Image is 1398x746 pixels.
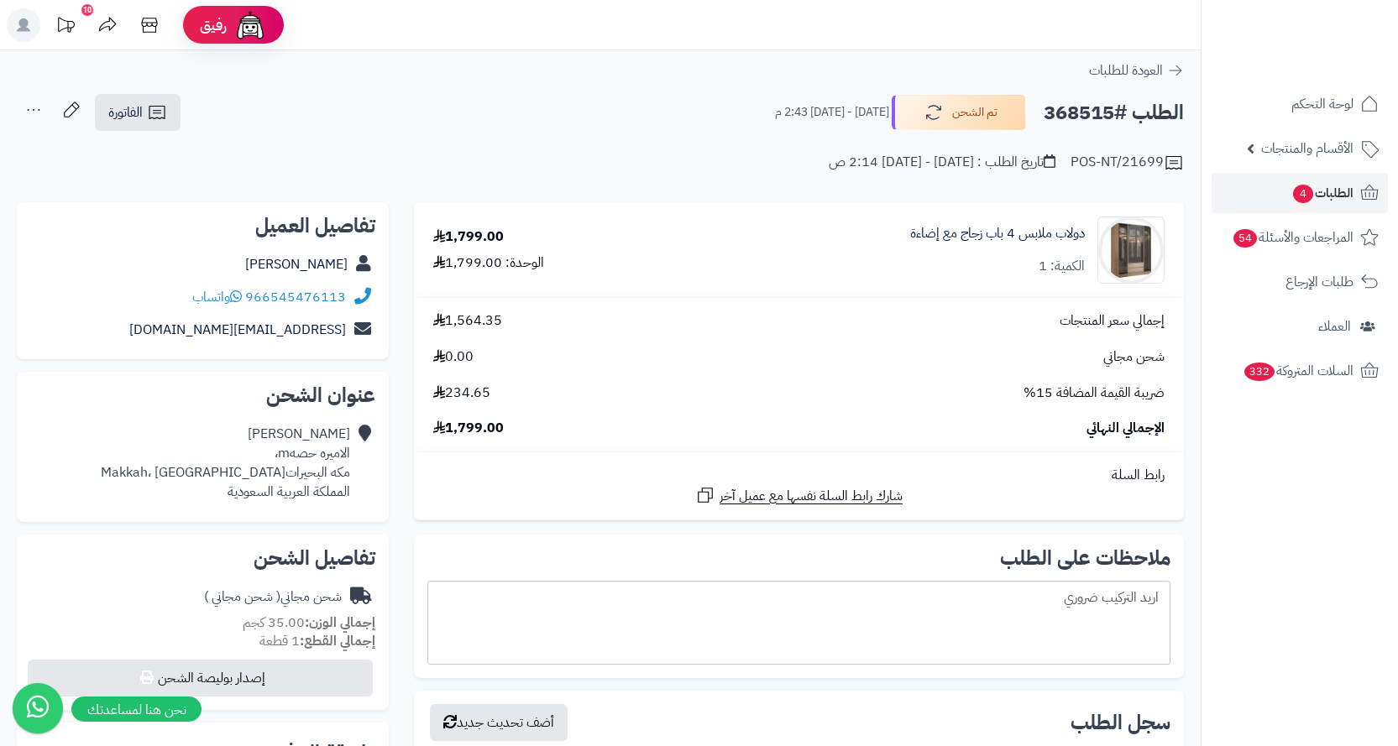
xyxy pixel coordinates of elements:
button: أضف تحديث جديد [430,704,568,741]
div: رابط السلة [421,466,1177,485]
a: واتساب [192,287,242,307]
a: شارك رابط السلة نفسها مع عميل آخر [695,485,903,506]
span: لوحة التحكم [1291,92,1353,116]
h2: تفاصيل العميل [30,216,375,236]
a: [PERSON_NAME] [245,254,348,274]
small: 35.00 كجم [243,613,375,633]
span: إجمالي سعر المنتجات [1060,311,1165,331]
div: 10 [81,4,93,16]
img: 1742132386-110103010021.1-90x90.jpg [1098,216,1164,284]
span: 234.65 [433,383,490,403]
span: شارك رابط السلة نفسها مع عميل آخر [720,487,903,506]
div: [PERSON_NAME] الاميره حصهm، مكه البحيراتMakkah، [GEOGRAPHIC_DATA] المملكة العربية السعودية [101,425,350,501]
div: الكمية: 1 [1039,257,1085,276]
div: تاريخ الطلب : [DATE] - [DATE] 2:14 ص [829,153,1055,172]
span: الأقسام والمنتجات [1261,137,1353,160]
button: تم الشحن [892,95,1026,130]
small: 1 قطعة [259,631,375,651]
span: 4 [1293,185,1313,203]
a: الفاتورة [95,94,181,131]
a: طلبات الإرجاع [1212,262,1388,302]
div: الوحدة: 1,799.00 [433,253,544,273]
h3: سجل الطلب [1071,712,1170,733]
span: ضريبة القيمة المضافة 15% [1024,383,1165,403]
span: ( شحن مجاني ) [204,587,280,607]
button: إصدار بوليصة الشحن [28,660,373,696]
span: طلبات الإرجاع [1285,270,1353,294]
img: ai-face.png [233,8,267,42]
span: العودة للطلبات [1089,60,1163,81]
span: العملاء [1318,315,1351,338]
span: رفيق [200,15,227,35]
strong: إجمالي الوزن: [305,613,375,633]
span: المراجعات والأسئلة [1232,226,1353,249]
div: POS-NT/21699 [1071,153,1184,173]
div: اريد التركيب ضروري [427,581,1170,665]
a: السلات المتروكة332 [1212,351,1388,391]
a: تحديثات المنصة [45,8,86,46]
span: السلات المتروكة [1243,359,1353,383]
span: 1,799.00 [433,419,504,438]
span: الطلبات [1291,181,1353,205]
span: 0.00 [433,347,474,367]
strong: إجمالي القطع: [300,631,375,651]
h2: تفاصيل الشحن [30,548,375,568]
a: [EMAIL_ADDRESS][DOMAIN_NAME] [129,320,346,340]
h2: الطلب #368515 [1044,96,1184,130]
span: الإجمالي النهائي [1086,419,1165,438]
a: 966545476113 [245,287,346,307]
span: 1,564.35 [433,311,502,331]
a: العودة للطلبات [1089,60,1184,81]
span: 332 [1244,363,1275,381]
span: الفاتورة [108,102,143,123]
div: شحن مجاني [204,587,342,607]
h2: ملاحظات على الطلب [427,548,1170,568]
a: العملاء [1212,306,1388,347]
div: 1,799.00 [433,227,504,247]
a: الطلبات4 [1212,173,1388,213]
small: [DATE] - [DATE] 2:43 م [775,104,889,121]
a: لوحة التحكم [1212,84,1388,124]
a: دولاب ملابس 4 باب زجاج مع إضاءة [910,224,1085,243]
span: 54 [1233,229,1257,248]
span: شحن مجاني [1103,347,1165,367]
h2: عنوان الشحن [30,385,375,405]
a: المراجعات والأسئلة54 [1212,217,1388,258]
